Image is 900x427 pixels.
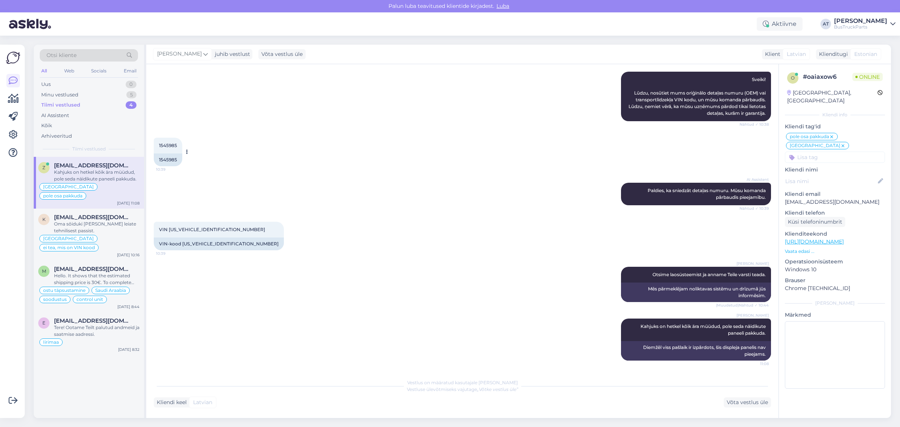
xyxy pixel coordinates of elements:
div: Oma sõiduki [PERSON_NAME] leiate tehnilisest passist. [54,221,139,234]
span: [GEOGRAPHIC_DATA] [790,143,840,148]
span: VIN [US_VEHICLE_IDENTIFICATION_NUMBER] [159,227,265,232]
div: Tiimi vestlused [41,101,80,109]
span: mcmashwal@yahoo.com [54,266,132,272]
span: ei tea, mis on VIN kood [43,245,95,250]
span: Vestlus on määratud kasutajale [PERSON_NAME] [407,380,518,385]
p: [EMAIL_ADDRESS][DOMAIN_NAME] [785,198,885,206]
span: k [42,217,46,222]
p: Kliendi nimi [785,166,885,174]
div: BusTruckParts [834,24,887,30]
div: [PERSON_NAME] [834,18,887,24]
span: Paldies, ka sniedzāt detaļas numuru. Mūsu komanda pārbaudīs pieejamību. [648,188,767,200]
span: edmfarrell1959@gmail.com [54,317,132,324]
div: [DATE] 8:44 [117,304,139,310]
span: 11:08 [741,361,769,367]
span: Tiimi vestlused [72,146,106,152]
span: 1545985 [159,143,177,148]
div: Socials [90,66,108,76]
span: Estonian [854,50,877,58]
span: Otsi kliente [46,51,76,59]
span: Kahjuks on hetkel kõik ära müüdud, pole seda näidikute paneeli pakkuda. [640,323,767,336]
div: [DATE] 11:08 [117,200,139,206]
span: pole osa pakkuda [790,134,829,139]
div: juhib vestlust [212,50,250,58]
span: z [42,165,45,170]
div: Diemžēl viss pašlaik ir izpārdots, šis displeja panelis nav pieejams. [621,341,771,361]
div: Klient [762,50,780,58]
span: Nähtud ✓ 10:38 [739,122,769,127]
a: [PERSON_NAME]BusTruckParts [834,18,895,30]
p: Chrome [TECHNICAL_ID] [785,284,885,292]
div: Kahjuks on hetkel kõik ära müüdud, pole seda näidikute paneeli pakkuda. [54,169,139,182]
div: Võta vestlus üle [258,49,306,59]
div: 0 [126,81,136,88]
span: [PERSON_NAME] [736,261,769,266]
span: o [791,75,795,81]
span: Iirimaa [43,340,59,344]
span: AI Assistent [741,177,769,182]
div: Tere! Ootame Teilt palutud andmeid ja saatmise aadressi. [54,324,139,338]
div: Võta vestlus üle [724,397,771,407]
div: Uus [41,81,51,88]
span: Nähtud ✓ 10:39 [739,206,769,211]
p: Operatsioonisüsteem [785,258,885,266]
div: Kliendi keel [154,398,187,406]
span: Latvian [787,50,806,58]
div: [DATE] 10:16 [117,252,139,258]
div: [DATE] 8:32 [118,347,139,352]
div: AI Assistent [41,112,69,119]
span: kalle.henrik.jokinen@gmail.com [54,214,132,221]
p: Kliendi telefon [785,209,885,217]
span: Latvian [193,398,212,406]
div: Klienditugi [816,50,848,58]
span: Vestluse ülevõtmiseks vajutage [407,386,518,392]
div: All [40,66,48,76]
div: [GEOGRAPHIC_DATA], [GEOGRAPHIC_DATA] [787,89,877,105]
p: Vaata edasi ... [785,248,885,255]
span: Luba [494,3,511,9]
a: [URL][DOMAIN_NAME] [785,238,844,245]
div: Kõik [41,122,52,129]
div: 1545985 [154,153,182,166]
span: [PERSON_NAME] [157,50,202,58]
img: Askly Logo [6,51,20,65]
span: 10:39 [156,251,184,256]
span: soodustus [43,297,67,302]
div: 4 [126,101,136,109]
div: Küsi telefoninumbrit [785,217,845,227]
span: zsklavinas@inbox.lv [54,162,132,169]
p: Klienditeekond [785,230,885,238]
div: 5 [126,91,136,99]
span: Otsime laosüsteemist ja anname Teile varsti teada. [652,272,766,277]
p: Windows 10 [785,266,885,274]
span: ostu täpsustamine [43,288,85,293]
span: Online [852,73,883,81]
div: Arhiveeritud [41,132,72,140]
span: control unit [76,297,103,302]
span: [GEOGRAPHIC_DATA] [43,185,94,189]
p: Märkmed [785,311,885,319]
div: Web [63,66,76,76]
div: Hello. It shows that the estimated shipping price is 30€. To complete the purchase you can add th... [54,272,139,286]
span: Saudi Araabia [95,288,126,293]
div: Minu vestlused [41,91,78,99]
span: pole osa pakkuda [43,194,82,198]
div: # oaiaxow6 [803,72,852,81]
i: „Võtke vestlus üle” [477,386,518,392]
input: Lisa tag [785,152,885,163]
input: Lisa nimi [785,177,876,185]
div: Aktiivne [757,17,802,31]
p: Kliendi email [785,190,885,198]
div: Kliendi info [785,111,885,118]
div: VIN-kood [US_VEHICLE_IDENTIFICATION_NUMBER] [154,238,284,250]
div: AT [820,19,831,29]
div: [PERSON_NAME] [785,300,885,307]
p: Kliendi tag'id [785,123,885,131]
div: Mēs pārmeklējam noliktavas sistēmu un drīzumā jūs informēsim. [621,283,771,302]
span: [PERSON_NAME] [736,313,769,318]
p: Brauser [785,277,885,284]
span: (Muudetud) Nähtud ✓ 10:44 [716,302,769,308]
span: 10:39 [156,167,184,172]
div: Email [122,66,138,76]
span: [GEOGRAPHIC_DATA] [43,236,94,241]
